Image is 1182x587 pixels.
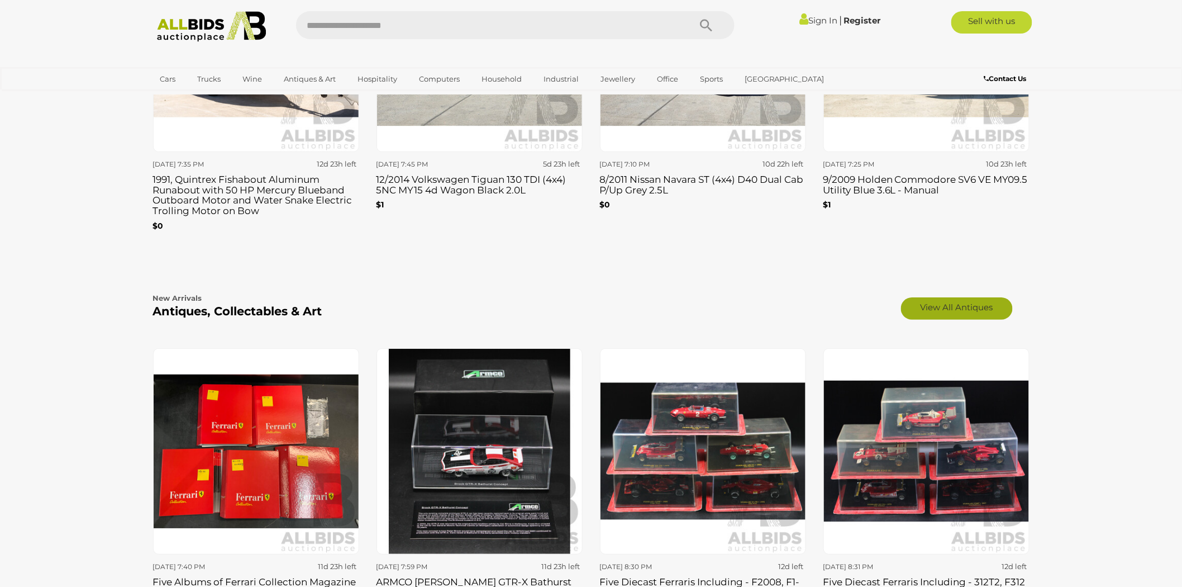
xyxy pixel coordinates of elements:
div: [DATE] 8:31 PM [823,561,922,573]
a: [GEOGRAPHIC_DATA] [737,70,831,88]
button: Search [679,11,735,39]
a: Household [474,70,529,88]
h3: 9/2009 Holden Commodore SV6 VE MY09.5 Utility Blue 3.6L - Manual [823,172,1030,195]
a: Office [650,70,685,88]
a: Wine [235,70,269,88]
a: Contact Us [984,73,1030,85]
a: Computers [412,70,467,88]
strong: 11d 23h left [542,562,580,571]
a: Jewellery [593,70,642,88]
a: Cars [152,70,183,88]
h3: 1991, Quintrex Fishabout Aluminum Runabout with 50 HP Mercury Blueband Outboard Motor and Water S... [152,172,359,216]
div: [DATE] 7:40 PM [152,561,252,573]
a: Trucks [190,70,228,88]
img: Five Diecast Ferraris Including - F2008, F1-90 1900 , 158 F1 1964, 156 F1 1961, 312 T4 1979 - 1:4... [600,348,806,555]
a: View All Antiques [901,297,1013,320]
strong: 5d 23h left [544,159,580,168]
div: [DATE] 7:59 PM [376,561,475,573]
div: [DATE] 7:45 PM [376,158,475,171]
div: [DATE] 7:10 PM [599,158,699,171]
strong: 12d left [779,562,804,571]
img: Five Albums of Ferrari Collection Magazine [153,348,359,555]
strong: 10d 22h left [763,159,804,168]
span: | [839,14,842,26]
a: Hospitality [350,70,404,88]
strong: 11d 23h left [318,562,357,571]
div: [DATE] 7:25 PM [823,158,922,171]
b: $1 [823,200,831,210]
b: Contact Us [984,74,1027,83]
a: Sports [693,70,730,88]
h3: 8/2011 Nissan Navara ST (4x4) D40 Dual Cab P/Up Grey 2.5L [599,172,806,195]
a: Industrial [536,70,586,88]
h3: 12/2014 Volkswagen Tiguan 130 TDI (4x4) 5NC MY15 4d Wagon Black 2.0L [376,172,583,195]
a: Sell with us [951,11,1032,34]
a: Sign In [799,15,837,26]
img: Allbids.com.au [151,11,272,42]
a: Register [843,15,880,26]
strong: 10d 23h left [986,159,1027,168]
b: $1 [376,200,384,210]
div: [DATE] 8:30 PM [599,561,699,573]
b: Antiques, Collectables & Art [152,304,322,318]
b: New Arrivals [152,293,202,302]
strong: 12d 23h left [317,159,357,168]
img: ARMCO Brock GTR-X Bathurst Concept 1:43 Diecast Car [376,348,583,555]
strong: 12d left [1002,562,1027,571]
img: Five Diecast Ferraris Including - 312T2, F312 B2, F310 1996, 312 T4 1979, F2007 - 1:43 Scale [823,348,1030,555]
div: [DATE] 7:35 PM [152,158,252,171]
b: $0 [599,200,610,210]
b: $0 [152,221,163,231]
a: Antiques & Art [277,70,343,88]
